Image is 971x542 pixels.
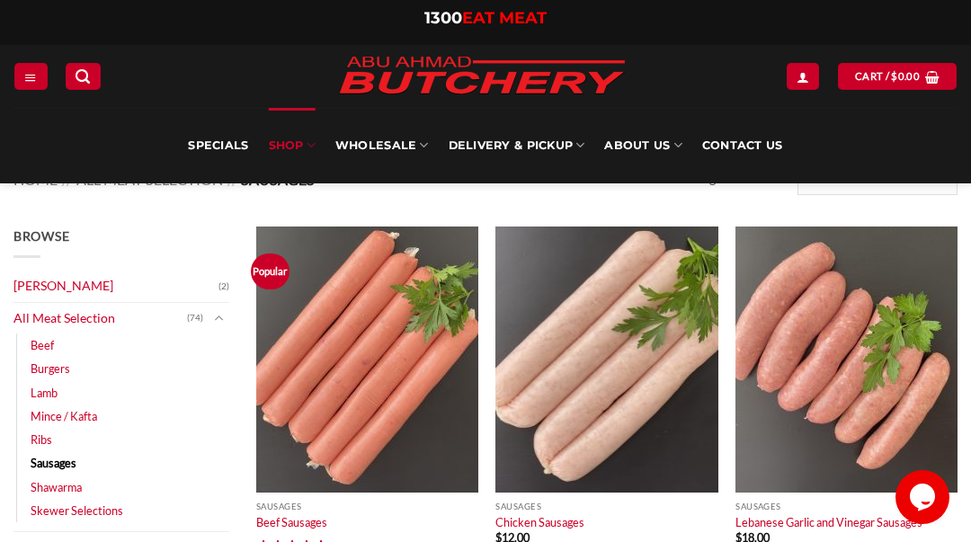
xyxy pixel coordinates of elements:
a: Lamb [31,381,58,404]
span: (2) [218,273,229,300]
span: (74) [187,305,203,332]
a: All Meat Selection [13,303,187,334]
a: Login [787,63,819,89]
a: Lebanese Garlic and Vinegar Sausages [735,515,922,529]
a: Ribs [31,428,52,451]
span: EAT MEAT [462,8,547,28]
span: 1300 [424,8,462,28]
a: Burgers [31,357,70,380]
span: $ [891,68,897,84]
img: Abu Ahmad Butchery [325,45,639,108]
img: Beef Sausages [256,227,478,493]
a: 1300EAT MEAT [424,8,547,28]
a: Beef Sausages [256,515,327,529]
a: Specials [188,108,248,183]
a: Contact Us [702,108,783,183]
p: Sausages [256,502,478,511]
button: Toggle [208,308,229,328]
a: Skewer Selections [31,499,123,522]
a: Sausages [31,451,76,475]
a: Wholesale [335,108,429,183]
a: Menu [14,63,47,89]
a: Search [66,63,100,89]
a: Beef [31,333,54,357]
a: [PERSON_NAME] [13,271,218,302]
span: Cart / [855,68,920,84]
a: SHOP [269,108,316,183]
p: Sausages [735,502,958,511]
span: Browse [13,228,69,244]
a: About Us [604,108,681,183]
a: Chicken Sausages [495,515,584,529]
a: Shawarma [31,475,82,499]
p: Sausages [495,502,717,511]
iframe: chat widget [895,470,953,524]
bdi: 0.00 [891,70,920,82]
a: Delivery & Pickup [449,108,585,183]
img: Chicken-Sausages [495,227,717,493]
img: Lebanese Garlic and Vinegar Sausages [735,227,958,493]
a: Mince / Kafta [31,404,97,428]
a: View cart [838,63,957,89]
